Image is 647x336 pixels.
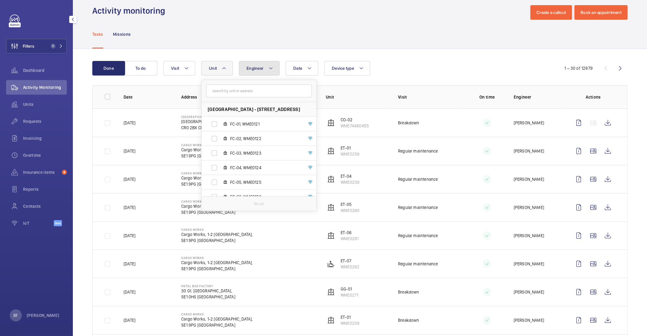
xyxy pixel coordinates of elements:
[181,228,253,231] p: Cargo Works
[341,117,369,123] p: CO-02
[398,317,419,323] p: Breakdown
[181,143,253,147] p: Cargo Works
[27,312,60,318] p: [PERSON_NAME]
[327,317,335,324] img: elevator.svg
[574,5,628,20] button: Book an appointment
[181,125,219,131] p: CR0 2BX CROYDON
[124,176,135,182] p: [DATE]
[23,43,34,49] span: Filters
[530,5,572,20] button: Create a callout
[341,292,358,298] p: WME0271
[327,119,335,126] img: elevator.svg
[398,261,438,267] p: Regular maintenance
[209,66,217,71] span: Unit
[239,61,280,76] button: Engineer
[514,289,544,295] p: [PERSON_NAME]
[181,316,253,322] p: Cargo Works, 1-2 [GEOGRAPHIC_DATA],
[341,123,369,129] p: WME74480455
[92,61,125,76] button: Done
[23,135,67,141] span: Invoicing
[398,120,419,126] p: Breakdown
[23,220,54,226] span: IoT
[23,203,67,209] span: Contacts
[341,230,359,236] p: ET-06
[206,85,312,97] input: Search by unit or address
[514,204,544,210] p: [PERSON_NAME]
[23,84,67,90] span: Activity Monitoring
[163,61,195,76] button: Visit
[181,256,253,260] p: Cargo Works
[341,264,359,270] p: WME0262
[327,204,335,211] img: elevator.svg
[341,173,359,179] p: ET-04
[181,266,253,272] p: SE1 9PG [GEOGRAPHIC_DATA]
[327,147,335,155] img: elevator.svg
[181,237,253,244] p: SE1 9PG [GEOGRAPHIC_DATA]
[54,220,62,226] span: Beta
[324,61,370,76] button: Device type
[230,179,301,185] span: FC-05, WME0125
[181,115,219,119] p: [GEOGRAPHIC_DATA]
[181,312,253,316] p: Cargo Works
[327,288,335,296] img: elevator.svg
[181,322,253,328] p: SE1 9PG [GEOGRAPHIC_DATA]
[124,120,135,126] p: [DATE]
[571,94,615,100] p: Actions
[230,136,301,142] span: FC-02, WME0122
[181,294,235,300] p: SE1 0HS [GEOGRAPHIC_DATA]
[181,171,253,175] p: Cargo Works
[326,94,388,100] p: Unit
[327,260,335,267] img: platform_lift.svg
[181,288,235,294] p: 30 Gt. [GEOGRAPHIC_DATA],
[470,94,504,100] p: On time
[23,118,67,124] span: Requests
[230,194,301,200] span: FC-06, WME0126
[124,61,157,76] button: To do
[124,317,135,323] p: [DATE]
[514,176,544,182] p: [PERSON_NAME]
[181,284,235,288] p: Metal Box Factory
[341,201,359,207] p: ET-05
[13,312,18,318] p: BF
[332,66,354,71] span: Device type
[398,233,438,239] p: Regular maintenance
[181,181,253,187] p: SE1 9PG [GEOGRAPHIC_DATA]
[398,148,438,154] p: Regular maintenance
[181,209,253,215] p: SE1 9PG [GEOGRAPHIC_DATA]
[171,66,179,71] span: Visit
[514,148,544,154] p: [PERSON_NAME]
[201,61,233,76] button: Unit
[514,233,544,239] p: [PERSON_NAME]
[23,101,67,107] span: Units
[230,150,301,156] span: FC-03, WME0123
[23,186,67,192] span: Reports
[341,179,359,185] p: WME0259
[398,204,438,210] p: Regular maintenance
[286,61,318,76] button: Date
[564,65,593,71] div: 1 – 30 of 12879
[124,94,172,100] p: Date
[514,120,544,126] p: [PERSON_NAME]
[124,148,135,154] p: [DATE]
[124,204,135,210] p: [DATE]
[341,314,359,320] p: ET-01
[398,176,438,182] p: Regular maintenance
[327,176,335,183] img: elevator.svg
[124,233,135,239] p: [DATE]
[181,119,219,125] p: [GEOGRAPHIC_DATA]
[398,289,419,295] p: Breakdown
[247,66,264,71] span: Engineer
[181,260,253,266] p: Cargo Works, 1-2 [GEOGRAPHIC_DATA],
[254,201,264,207] p: Reset
[230,121,301,127] span: FC-01, WME0121
[124,261,135,267] p: [DATE]
[124,289,135,295] p: [DATE]
[208,106,300,113] span: [GEOGRAPHIC_DATA] - [STREET_ADDRESS]
[23,152,67,158] span: Overtime
[398,94,461,100] p: Visit
[293,66,302,71] span: Date
[113,31,131,37] p: Missions
[341,145,359,151] p: ET-01
[181,153,253,159] p: SE1 9PG [GEOGRAPHIC_DATA]
[514,94,562,100] p: Engineer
